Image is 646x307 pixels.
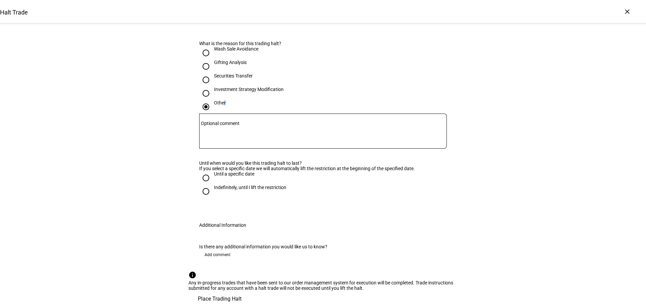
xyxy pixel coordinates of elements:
[214,87,284,92] div: Investment Strategy Modification
[188,291,251,307] button: Place Trading Halt
[188,280,458,291] div: Any in-progress trades that have been sent to our order management system for execution will be c...
[214,100,226,105] div: Other
[199,166,447,171] div: If you select a specific date we will automatically lift the restriction at the beginning of the ...
[214,185,286,190] div: Indefinitely, until I lift the restriction
[199,41,447,46] div: What is the reason for this trading halt?
[199,222,246,228] div: Additional Information
[188,271,202,279] mat-icon: info
[214,171,254,177] div: Until a specific date
[201,121,240,126] mat-label: Optional comment
[622,6,633,17] div: ×
[199,160,447,166] div: Until when would you like this trading halt to last?
[214,73,253,79] div: Securities Transfer
[199,244,447,249] div: Is there any additional information you would like us to know?
[214,46,258,52] div: Wash Sale Avoidance
[214,60,247,65] div: Gifting Analysis
[198,291,242,307] span: Place Trading Halt
[205,249,230,260] span: Add comment
[199,249,236,260] button: Add comment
